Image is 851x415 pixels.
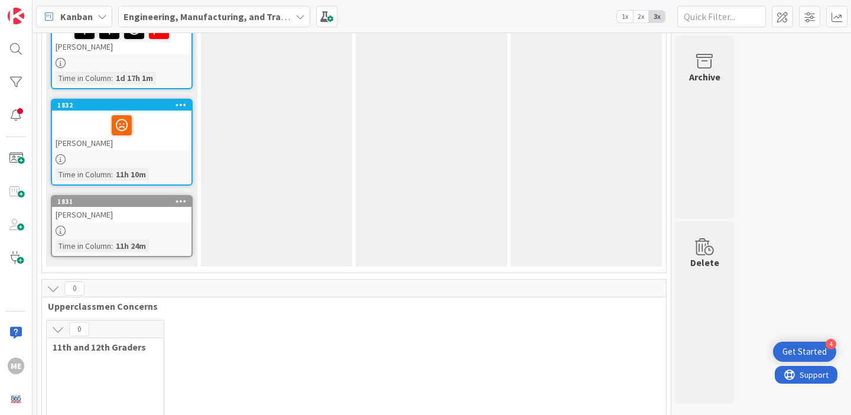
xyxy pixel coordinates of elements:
[617,11,633,22] span: 1x
[52,111,191,151] div: [PERSON_NAME]
[51,2,193,89] a: [PERSON_NAME]Time in Column:1d 17h 1m
[53,341,149,353] span: 11th and 12th Graders
[111,72,113,85] span: :
[113,72,156,85] div: 1d 17h 1m
[8,391,24,407] img: avatar
[56,239,111,252] div: Time in Column
[111,239,113,252] span: :
[51,99,193,186] a: 1832[PERSON_NAME]Time in Column:11h 10m
[690,255,719,270] div: Delete
[689,70,720,84] div: Archive
[64,281,85,296] span: 0
[782,346,827,358] div: Get Started
[124,11,333,22] b: Engineering, Manufacturing, and Transportation
[113,168,149,181] div: 11h 10m
[56,72,111,85] div: Time in Column
[113,239,149,252] div: 11h 24m
[8,8,24,24] img: Visit kanbanzone.com
[633,11,649,22] span: 2x
[52,196,191,222] div: 1831[PERSON_NAME]
[60,9,93,24] span: Kanban
[52,100,191,111] div: 1832
[826,339,836,349] div: 4
[57,101,191,109] div: 1832
[25,2,54,16] span: Support
[773,342,836,362] div: Open Get Started checklist, remaining modules: 4
[69,322,89,336] span: 0
[57,197,191,206] div: 1831
[52,100,191,151] div: 1832[PERSON_NAME]
[48,300,651,312] span: Upperclassmen Concerns
[111,168,113,181] span: :
[52,14,191,54] div: [PERSON_NAME]
[52,207,191,222] div: [PERSON_NAME]
[52,196,191,207] div: 1831
[677,6,766,27] input: Quick Filter...
[51,195,193,257] a: 1831[PERSON_NAME]Time in Column:11h 24m
[8,358,24,374] div: ME
[56,168,111,181] div: Time in Column
[649,11,665,22] span: 3x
